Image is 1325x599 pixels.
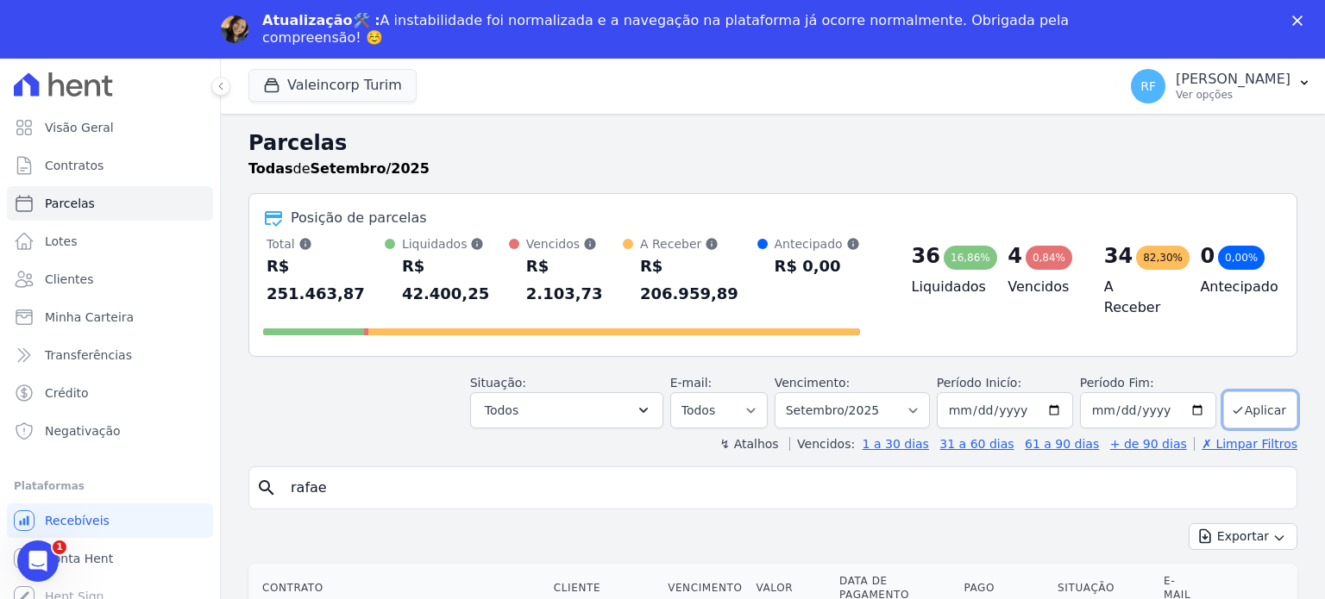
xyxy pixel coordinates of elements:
[1140,80,1156,92] span: RF
[45,195,95,212] span: Parcelas
[1218,246,1265,270] div: 0,00%
[944,246,997,270] div: 16,86%
[7,186,213,221] a: Parcelas
[248,128,1297,159] h2: Parcelas
[45,309,134,326] span: Minha Carteira
[1176,88,1290,102] p: Ver opções
[248,69,417,102] button: Valeincorp Turim
[526,235,623,253] div: Vencidos
[45,157,104,174] span: Contratos
[7,224,213,259] a: Lotes
[262,12,380,28] b: Atualização🛠️ :
[1008,277,1077,297] h4: Vencidos
[7,300,213,334] a: Minha Carteira
[1200,242,1215,270] div: 0
[248,159,430,179] p: de
[1200,277,1269,297] h4: Antecipado
[45,550,113,567] span: Conta Hent
[1026,246,1072,270] div: 0,84%
[7,541,213,576] a: Conta Hent
[7,148,213,183] a: Contratos
[45,271,93,288] span: Clientes
[267,253,385,308] div: R$ 251.463,87
[470,376,526,390] label: Situação:
[912,242,940,270] div: 36
[775,253,860,280] div: R$ 0,00
[1008,242,1022,270] div: 4
[262,12,1077,47] div: A instabilidade foi normalizada e a navegação na plataforma já ocorre normalmente. Obrigada pela ...
[1189,523,1297,550] button: Exportar
[863,437,929,451] a: 1 a 30 dias
[485,400,518,421] span: Todos
[1136,246,1190,270] div: 82,30%
[14,476,206,496] div: Plataformas
[1104,242,1133,270] div: 34
[1104,277,1173,318] h4: A Receber
[53,540,66,554] span: 1
[1025,437,1099,451] a: 61 a 90 dias
[45,119,114,136] span: Visão Geral
[45,422,121,440] span: Negativação
[17,540,59,582] iframe: Intercom live chat
[470,392,663,428] button: Todos
[221,16,248,43] img: Profile image for Adriane
[7,414,213,448] a: Negativação
[280,471,1290,505] input: Buscar por nome do lote ou do cliente
[311,160,430,177] strong: Setembro/2025
[775,376,850,390] label: Vencimento:
[939,437,1014,451] a: 31 a 60 dias
[402,253,509,308] div: R$ 42.400,25
[45,384,89,402] span: Crédito
[45,512,110,529] span: Recebíveis
[1117,62,1325,110] button: RF [PERSON_NAME] Ver opções
[7,503,213,538] a: Recebíveis
[402,235,509,253] div: Liquidados
[719,437,778,451] label: ↯ Atalhos
[640,253,757,308] div: R$ 206.959,89
[640,235,757,253] div: A Receber
[7,110,213,145] a: Visão Geral
[670,376,713,390] label: E-mail:
[256,477,277,498] i: search
[937,376,1021,390] label: Período Inicío:
[1194,437,1297,451] a: ✗ Limpar Filtros
[912,277,981,297] h4: Liquidados
[267,235,385,253] div: Total
[7,376,213,410] a: Crédito
[291,208,427,228] div: Posição de parcelas
[45,346,132,364] span: Transferências
[526,253,623,308] div: R$ 2.103,73
[775,235,860,253] div: Antecipado
[1110,437,1187,451] a: + de 90 dias
[1176,71,1290,88] p: [PERSON_NAME]
[7,338,213,372] a: Transferências
[1223,391,1297,428] button: Aplicar
[45,233,78,250] span: Lotes
[7,262,213,296] a: Clientes
[1292,16,1309,26] div: Fechar
[789,437,855,451] label: Vencidos:
[248,160,293,177] strong: Todas
[1080,374,1216,392] label: Período Fim:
